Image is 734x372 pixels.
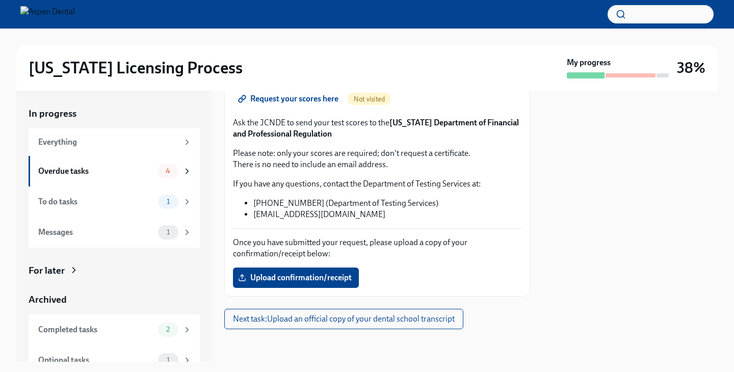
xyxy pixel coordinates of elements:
div: Optional tasks [38,355,154,366]
h3: 38% [677,59,705,77]
span: Next task : Upload an official copy of your dental school transcript [233,314,455,324]
a: To do tasks1 [29,187,200,217]
a: Request your scores here [233,89,346,109]
span: 1 [161,198,176,205]
div: Messages [38,227,154,238]
div: For later [29,264,65,277]
span: 1 [161,356,176,364]
button: Next task:Upload an official copy of your dental school transcript [224,309,463,329]
div: Overdue tasks [38,166,154,177]
a: For later [29,264,200,277]
span: 1 [161,228,176,236]
label: Upload confirmation/receipt [233,268,359,288]
a: In progress [29,107,200,120]
span: 4 [160,167,176,175]
span: 2 [160,326,176,333]
h2: [US_STATE] Licensing Process [29,58,243,78]
span: Not visited [348,95,391,103]
strong: My progress [567,57,611,68]
a: Messages1 [29,217,200,248]
div: To do tasks [38,196,154,207]
li: [PHONE_NUMBER] (Department of Testing Services) [253,198,521,209]
a: Completed tasks2 [29,314,200,345]
a: Overdue tasks4 [29,156,200,187]
div: Everything [38,137,178,148]
a: Archived [29,293,200,306]
li: [EMAIL_ADDRESS][DOMAIN_NAME] [253,209,521,220]
p: Please note: only your scores are required; don't request a certificate. There is no need to incl... [233,148,521,170]
div: Completed tasks [38,324,154,335]
p: Once you have submitted your request, please upload a copy of your confirmation/receipt below: [233,237,521,259]
img: Aspen Dental [20,6,75,22]
p: Ask the JCNDE to send your test scores to the [233,117,521,140]
span: Request your scores here [240,94,338,104]
a: Everything [29,128,200,156]
p: If you have any questions, contact the Department of Testing Services at: [233,178,521,190]
span: Upload confirmation/receipt [240,273,352,283]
